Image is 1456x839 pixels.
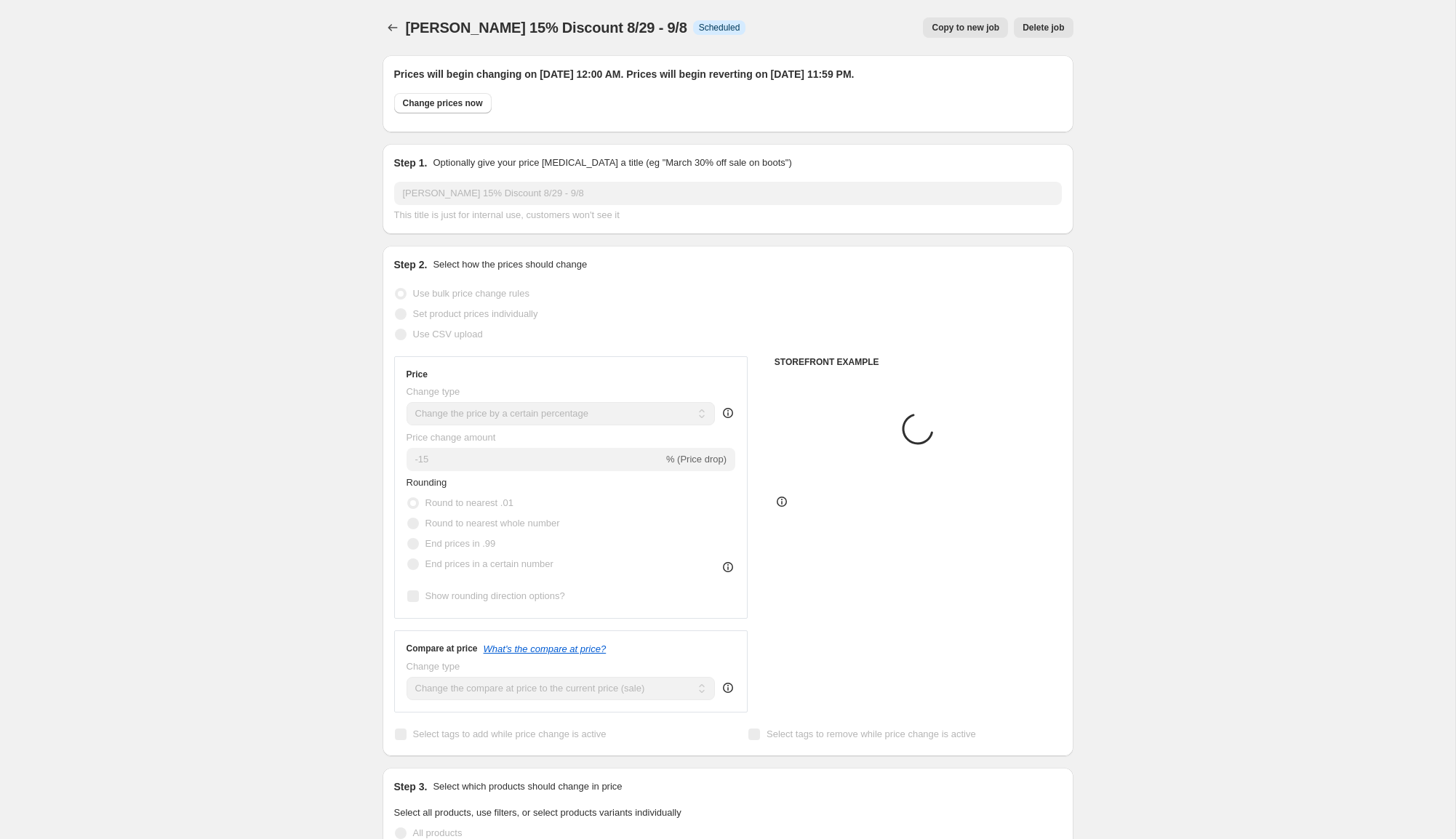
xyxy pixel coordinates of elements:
[407,432,496,443] span: Price change amount
[775,356,1062,368] h6: STOREFRONT EXAMPLE
[433,156,791,170] p: Optionally give your price [MEDICAL_DATA] a title (eg "March 30% off sale on boots")
[394,209,620,220] span: This title is just for internal use, customers won't see it
[383,17,403,38] button: Price change jobs
[407,643,478,654] h3: Compare at price
[407,386,460,397] span: Change type
[394,67,1062,81] h2: Prices will begin changing on [DATE] 12:00 AM. Prices will begin reverting on [DATE] 11:59 PM.
[413,288,529,299] span: Use bulk price change rules
[923,17,1008,38] button: Copy to new job
[767,728,976,739] span: Select tags to remove while price change is active
[425,497,513,508] span: Round to nearest .01
[413,308,538,319] span: Set product prices individually
[1023,22,1064,33] span: Delete job
[932,22,999,33] span: Copy to new job
[433,779,622,794] p: Select which products should change in price
[425,538,496,549] span: End prices in .99
[407,369,428,380] h3: Price
[666,454,727,465] span: % (Price drop)
[413,329,483,340] span: Use CSV upload
[433,257,587,272] p: Select how the prices should change
[394,93,492,113] button: Change prices now
[406,20,687,36] span: [PERSON_NAME] 15% Discount 8/29 - 9/8
[1014,17,1073,38] button: Delete job
[425,518,560,529] span: Round to nearest whole number
[394,257,428,272] h2: Step 2.
[394,779,428,794] h2: Step 3.
[403,97,483,109] span: Change prices now
[484,643,607,654] button: What's the compare at price?
[425,590,565,601] span: Show rounding direction options?
[413,827,463,838] span: All products
[413,728,607,739] span: Select tags to add while price change is active
[394,156,428,170] h2: Step 1.
[721,406,735,420] div: help
[407,661,460,672] span: Change type
[394,182,1062,205] input: 30% off holiday sale
[407,448,663,471] input: -15
[425,558,553,569] span: End prices in a certain number
[699,22,740,33] span: Scheduled
[394,807,681,818] span: Select all products, use filters, or select products variants individually
[407,477,447,488] span: Rounding
[721,681,735,695] div: help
